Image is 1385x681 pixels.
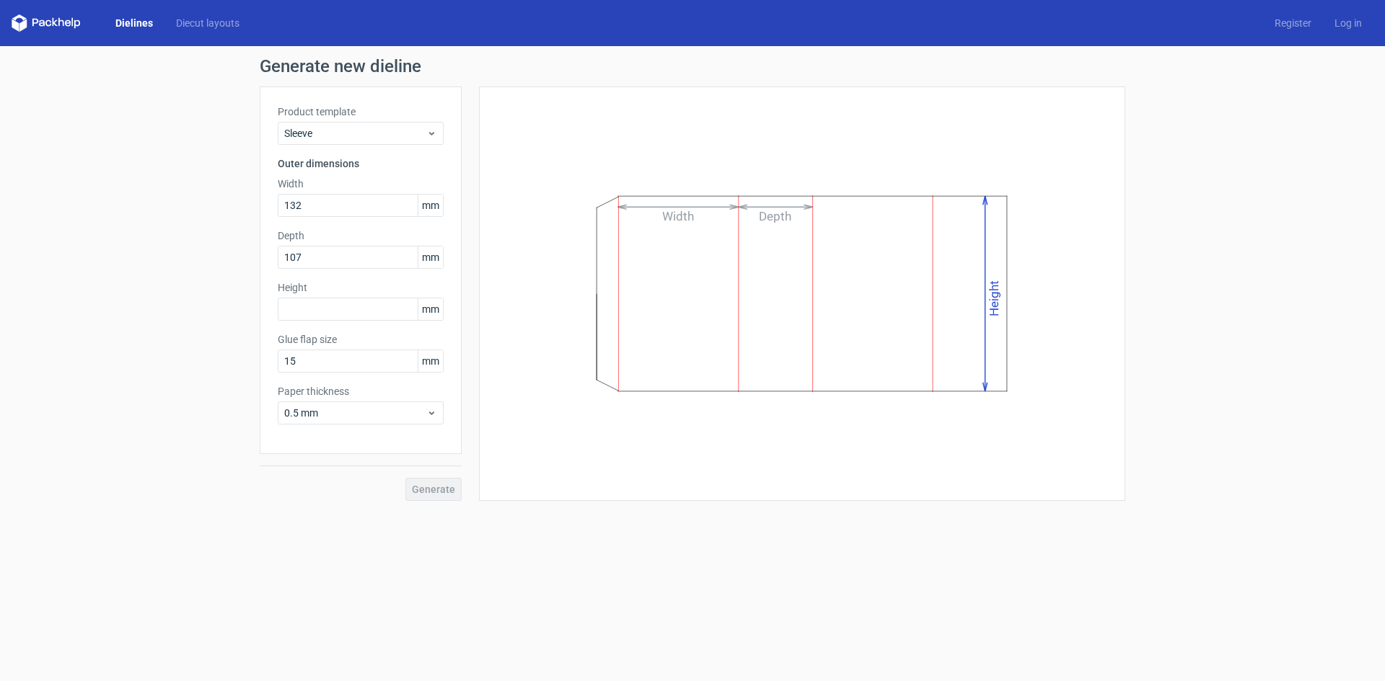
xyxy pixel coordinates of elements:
h1: Generate new dieline [260,58,1125,75]
text: Width [663,209,695,223]
label: Glue flap size [278,332,444,347]
label: Depth [278,228,444,243]
span: Sleeve [284,126,426,141]
label: Paper thickness [278,384,444,399]
a: Register [1263,16,1323,30]
label: Height [278,280,444,295]
span: mm [418,350,443,372]
span: mm [418,246,443,268]
label: Width [278,177,444,191]
a: Dielines [104,16,164,30]
span: 0.5 mm [284,406,426,420]
h3: Outer dimensions [278,156,444,171]
span: mm [418,298,443,320]
a: Log in [1323,16,1373,30]
label: Product template [278,104,444,119]
a: Diecut layouts [164,16,251,30]
text: Height [988,280,1002,316]
span: mm [418,195,443,216]
text: Depth [760,209,792,223]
